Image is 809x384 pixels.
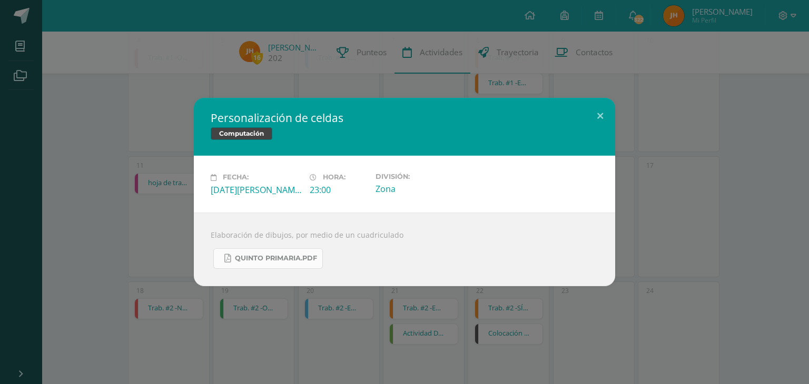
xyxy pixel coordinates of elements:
button: Close (Esc) [585,98,615,134]
div: [DATE][PERSON_NAME] [211,184,301,196]
a: Quinto Primaria.pdf [213,248,323,269]
span: Computación [211,127,272,140]
div: Elaboración de dibujos, por medio de un cuadriculado [194,213,615,286]
div: Zona [376,183,466,195]
span: Hora: [323,174,346,181]
span: Quinto Primaria.pdf [235,254,317,262]
div: 23:00 [310,184,367,196]
label: División: [376,173,466,180]
span: Fecha: [223,174,249,181]
h2: Personalización de celdas [211,110,598,125]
